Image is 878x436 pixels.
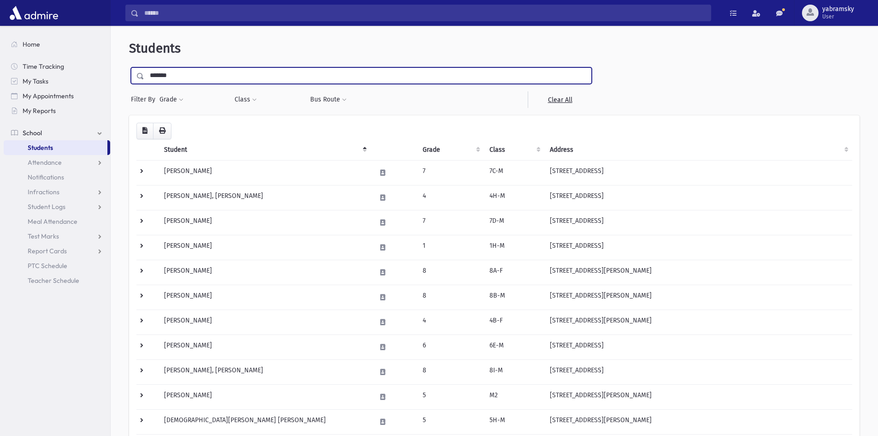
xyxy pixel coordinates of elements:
span: yabramsky [822,6,854,13]
span: Student Logs [28,203,65,211]
span: Filter By [131,95,159,104]
td: 4B-F [484,310,545,334]
a: Attendance [4,155,110,170]
a: Student Logs [4,199,110,214]
a: Clear All [528,91,592,108]
td: [STREET_ADDRESS][PERSON_NAME] [544,384,852,409]
td: [STREET_ADDRESS] [544,334,852,359]
th: Student: activate to sort column descending [159,139,371,161]
td: 8A-F [484,260,545,285]
a: Meal Attendance [4,214,110,229]
span: My Tasks [23,77,48,85]
td: [STREET_ADDRESS] [544,160,852,185]
td: [PERSON_NAME] [159,285,371,310]
td: 7 [417,210,484,235]
button: Grade [159,91,184,108]
a: Report Cards [4,244,110,258]
span: User [822,13,854,20]
td: 8 [417,285,484,310]
td: 8I-M [484,359,545,384]
span: PTC Schedule [28,262,67,270]
td: [PERSON_NAME] [159,310,371,334]
td: [STREET_ADDRESS][PERSON_NAME] [544,310,852,334]
td: [STREET_ADDRESS][PERSON_NAME] [544,285,852,310]
td: 7 [417,160,484,185]
a: Notifications [4,170,110,185]
td: [STREET_ADDRESS][PERSON_NAME] [544,260,852,285]
td: [STREET_ADDRESS] [544,359,852,384]
a: My Reports [4,103,110,118]
a: Time Tracking [4,59,110,74]
span: My Reports [23,107,56,115]
span: Test Marks [28,232,59,240]
td: 1H-M [484,235,545,260]
td: [PERSON_NAME] [159,334,371,359]
button: Print [153,123,171,139]
td: 4H-M [484,185,545,210]
th: Class: activate to sort column ascending [484,139,545,161]
td: [PERSON_NAME] [159,260,371,285]
span: Time Tracking [23,62,64,71]
td: 7C-M [484,160,545,185]
span: My Appointments [23,92,74,100]
button: Class [234,91,257,108]
button: CSV [136,123,153,139]
td: [PERSON_NAME] [159,384,371,409]
td: [PERSON_NAME] [159,210,371,235]
td: [PERSON_NAME], [PERSON_NAME] [159,185,371,210]
a: Test Marks [4,229,110,244]
span: Students [129,41,181,56]
a: Students [4,140,107,155]
td: 4 [417,185,484,210]
a: My Appointments [4,89,110,103]
td: [STREET_ADDRESS] [544,185,852,210]
td: 7D-M [484,210,545,235]
td: 8 [417,260,484,285]
td: [PERSON_NAME] [159,235,371,260]
td: [STREET_ADDRESS] [544,235,852,260]
a: School [4,125,110,140]
td: 5 [417,384,484,409]
span: Report Cards [28,247,67,255]
span: School [23,129,42,137]
span: Teacher Schedule [28,276,79,285]
span: Home [23,40,40,48]
a: My Tasks [4,74,110,89]
span: Notifications [28,173,64,181]
th: Grade: activate to sort column ascending [417,139,484,161]
td: 6E-M [484,334,545,359]
td: [STREET_ADDRESS] [544,210,852,235]
a: PTC Schedule [4,258,110,273]
td: [PERSON_NAME] [159,160,371,185]
a: Teacher Schedule [4,273,110,288]
td: [STREET_ADDRESS][PERSON_NAME] [544,409,852,434]
td: [PERSON_NAME], [PERSON_NAME] [159,359,371,384]
span: Students [28,143,53,152]
td: 8B-M [484,285,545,310]
td: [DEMOGRAPHIC_DATA][PERSON_NAME] [PERSON_NAME] [159,409,371,434]
td: 6 [417,334,484,359]
a: Home [4,37,110,52]
td: M2 [484,384,545,409]
img: AdmirePro [7,4,60,22]
button: Bus Route [310,91,347,108]
span: Meal Attendance [28,217,77,226]
td: 4 [417,310,484,334]
span: Infractions [28,188,59,196]
td: 5H-M [484,409,545,434]
span: Attendance [28,158,62,167]
a: Infractions [4,185,110,199]
th: Address: activate to sort column ascending [544,139,852,161]
input: Search [139,5,711,21]
td: 1 [417,235,484,260]
td: 5 [417,409,484,434]
td: 8 [417,359,484,384]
